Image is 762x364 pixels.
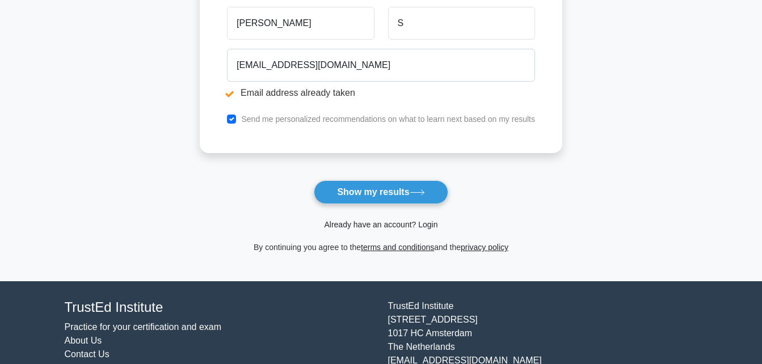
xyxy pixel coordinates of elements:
[314,180,448,204] button: Show my results
[461,243,508,252] a: privacy policy
[65,322,222,332] a: Practice for your certification and exam
[227,86,535,100] li: Email address already taken
[324,220,437,229] a: Already have an account? Login
[227,49,535,82] input: Email
[241,115,535,124] label: Send me personalized recommendations on what to learn next based on my results
[65,336,102,345] a: About Us
[361,243,434,252] a: terms and conditions
[227,7,374,40] input: First name
[65,299,374,316] h4: TrustEd Institute
[65,349,110,359] a: Contact Us
[388,7,535,40] input: Last name
[193,240,569,254] div: By continuing you agree to the and the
